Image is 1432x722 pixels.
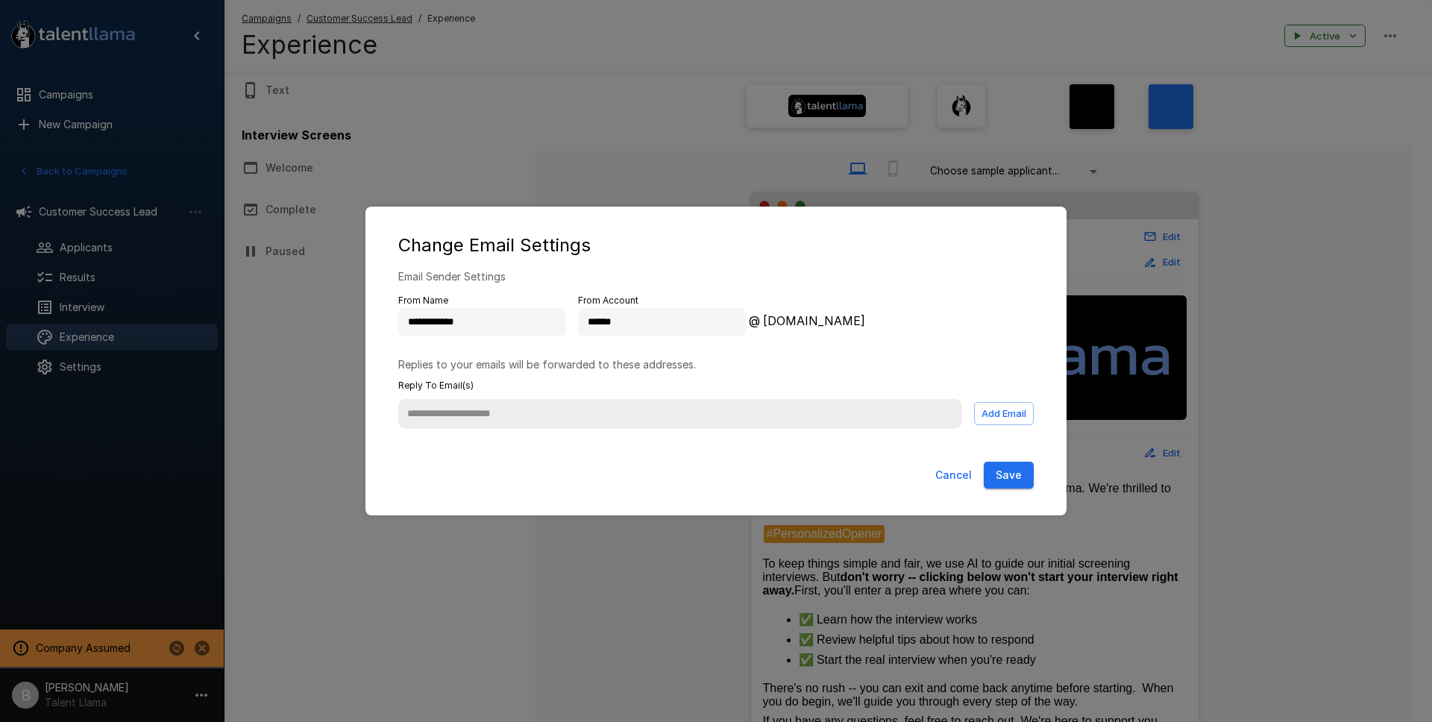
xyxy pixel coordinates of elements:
span: From Name [398,293,566,308]
button: Save [984,462,1034,489]
p: Email Sender Settings [398,269,1034,284]
span: From Account [578,293,746,308]
p: [DOMAIN_NAME] [763,300,1034,330]
h2: Change Email Settings [380,222,1052,269]
span: Reply To Email(s) [398,378,1034,393]
p: @ [749,300,760,330]
button: Cancel [929,462,978,489]
button: Add Email [974,402,1034,425]
p: Replies to your emails will be forwarded to these addresses. [398,357,1034,372]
